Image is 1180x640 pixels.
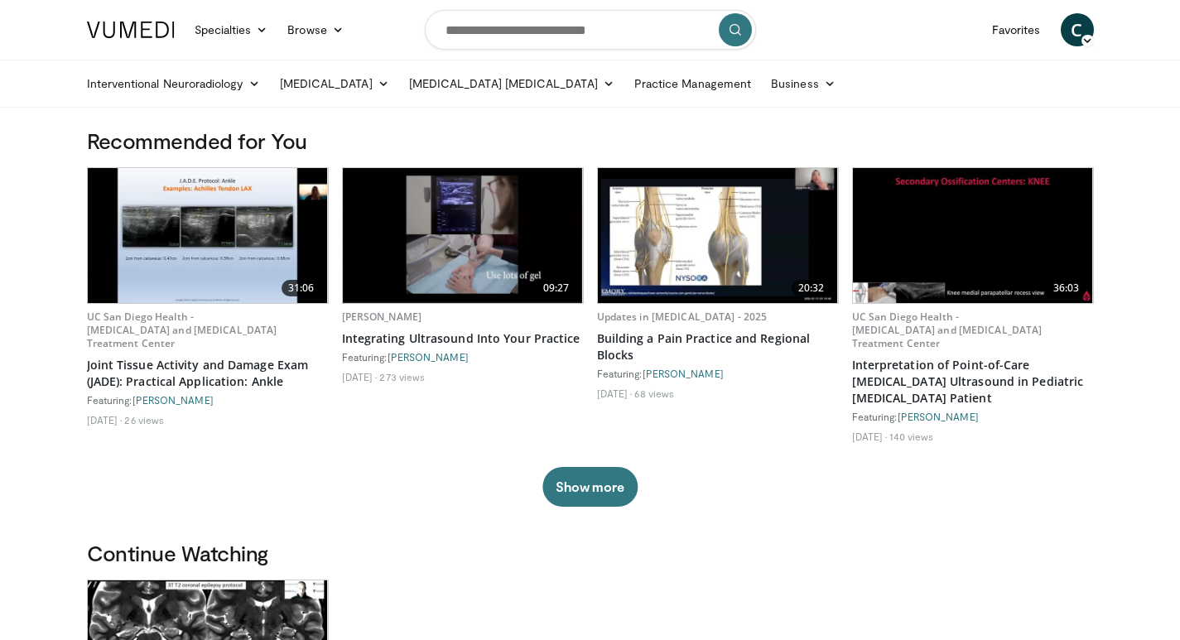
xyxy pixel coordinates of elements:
img: 8a39daf9-bb70-4038-86c6-f5e407573204.620x360_q85_upscale.jpg [343,168,583,303]
span: 09:27 [537,280,576,296]
img: 1e736873-609c-40f0-a07a-5c370735a3ff.620x360_q85_upscale.jpg [598,168,838,303]
img: f2cf6578-e068-444d-863e-805e7a418b97.620x360_q85_upscale.jpg [88,168,328,303]
li: [DATE] [87,413,123,426]
a: Interpretation of Point-of-Care [MEDICAL_DATA] Ultrasound in Pediatric [MEDICAL_DATA] Patient [852,357,1094,407]
a: 20:32 [598,168,838,303]
a: Business [761,67,845,100]
a: UC San Diego Health - [MEDICAL_DATA] and [MEDICAL_DATA] Treatment Center [87,310,277,350]
span: 20:32 [792,280,831,296]
h3: Continue Watching [87,540,1094,566]
a: Browse [277,13,354,46]
button: Show more [542,467,638,507]
a: [PERSON_NAME] [388,351,469,363]
span: 31:06 [282,280,321,296]
a: Building a Pain Practice and Regional Blocks [597,330,839,363]
a: 31:06 [88,168,328,303]
a: Interventional Neuroradiology [77,67,270,100]
h3: Recommended for You [87,128,1094,154]
a: [PERSON_NAME] [898,411,979,422]
a: Specialties [185,13,278,46]
a: 36:03 [853,168,1093,303]
a: C [1061,13,1094,46]
a: Joint Tissue Activity and Damage Exam (JADE): Practical Application: Ankle [87,357,329,390]
li: [DATE] [852,430,888,443]
li: [DATE] [342,370,378,383]
div: Featuring: [852,410,1094,423]
li: 26 views [124,413,164,426]
li: [DATE] [597,387,633,400]
li: 273 views [379,370,425,383]
div: Featuring: [87,393,329,407]
a: 09:27 [343,168,583,303]
a: [PERSON_NAME] [342,310,422,324]
a: [MEDICAL_DATA] [MEDICAL_DATA] [399,67,624,100]
a: Integrating Ultrasound Into Your Practice [342,330,584,347]
span: 36:03 [1047,280,1086,296]
li: 68 views [634,387,674,400]
a: Favorites [982,13,1051,46]
a: Updates in [MEDICAL_DATA] - 2025 [597,310,768,324]
a: Practice Management [624,67,761,100]
img: VuMedi Logo [87,22,175,38]
a: [MEDICAL_DATA] [270,67,399,100]
input: Search topics, interventions [425,10,756,50]
div: Featuring: [597,367,839,380]
a: [PERSON_NAME] [132,394,214,406]
li: 140 views [889,430,933,443]
div: Featuring: [342,350,584,363]
a: [PERSON_NAME] [643,368,724,379]
img: 1ba844c7-1204-49d3-a800-03a343d28242.620x360_q85_upscale.jpg [853,168,1093,303]
a: UC San Diego Health - [MEDICAL_DATA] and [MEDICAL_DATA] Treatment Center [852,310,1043,350]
